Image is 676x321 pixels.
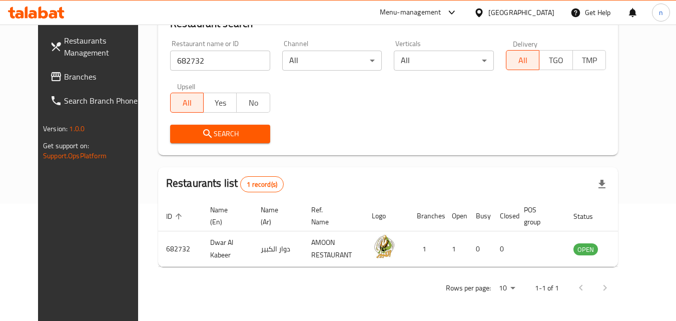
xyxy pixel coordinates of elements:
th: Action [618,201,652,231]
th: Logo [364,201,409,231]
a: Branches [42,65,151,89]
span: Get support on: [43,139,89,152]
input: Search for restaurant name or ID.. [170,51,270,71]
img: Dwar Al Kabeer [372,234,397,259]
span: OPEN [573,244,598,255]
div: OPEN [573,243,598,255]
div: Total records count [240,176,284,192]
span: Ref. Name [311,204,352,228]
th: Closed [492,201,516,231]
span: All [510,53,535,68]
span: Name (Ar) [261,204,291,228]
td: دوار الكبير [253,231,303,267]
p: 1-1 of 1 [535,282,559,294]
button: TMP [572,50,606,70]
label: Upsell [177,83,196,90]
div: [GEOGRAPHIC_DATA] [488,7,554,18]
button: TGO [539,50,572,70]
span: Branches [64,71,143,83]
span: Status [573,210,606,222]
span: TMP [577,53,602,68]
button: Search [170,125,270,143]
span: Version: [43,122,68,135]
span: No [241,96,266,110]
a: Support.OpsPlatform [43,149,107,162]
button: No [236,93,270,113]
label: Delivery [513,40,538,47]
button: All [506,50,539,70]
th: Branches [409,201,444,231]
div: All [394,51,494,71]
p: Rows per page: [446,282,491,294]
span: Yes [208,96,233,110]
h2: Restaurants list [166,176,284,192]
td: 1 [409,231,444,267]
span: TGO [543,53,568,68]
td: 682732 [158,231,202,267]
th: Open [444,201,468,231]
th: Busy [468,201,492,231]
td: 0 [492,231,516,267]
span: n [659,7,663,18]
a: Search Branch Phone [42,89,151,113]
td: 0 [468,231,492,267]
span: ID [166,210,185,222]
span: POS group [524,204,553,228]
td: 1 [444,231,468,267]
span: 1 record(s) [241,180,283,189]
div: Menu-management [380,7,441,19]
td: Dwar Al Kabeer [202,231,253,267]
span: Search [178,128,262,140]
button: All [170,93,204,113]
div: Export file [590,172,614,196]
span: 1.0.0 [69,122,85,135]
span: Restaurants Management [64,35,143,59]
h2: Restaurant search [170,16,606,31]
span: All [175,96,200,110]
td: AMOON RESTAURANT [303,231,364,267]
span: Name (En) [210,204,241,228]
div: All [282,51,382,71]
table: enhanced table [158,201,652,267]
div: Rows per page: [495,281,519,296]
a: Restaurants Management [42,29,151,65]
button: Yes [203,93,237,113]
span: Search Branch Phone [64,95,143,107]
